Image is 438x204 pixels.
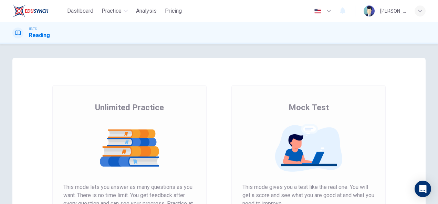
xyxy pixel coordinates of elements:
span: Mock Test [289,102,329,113]
div: Open Intercom Messenger [415,181,431,197]
img: EduSynch logo [12,4,49,18]
span: IELTS [29,26,37,31]
span: Practice [102,7,122,15]
button: Dashboard [64,5,96,17]
button: Analysis [133,5,159,17]
span: Unlimited Practice [95,102,164,113]
img: en [313,9,322,14]
span: Analysis [136,7,157,15]
h1: Reading [29,31,50,39]
button: Pricing [162,5,185,17]
img: Profile picture [364,5,375,16]
a: EduSynch logo [12,4,64,18]
span: Dashboard [67,7,93,15]
span: Pricing [165,7,182,15]
div: [PERSON_NAME] [380,7,406,15]
button: Practice [99,5,131,17]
